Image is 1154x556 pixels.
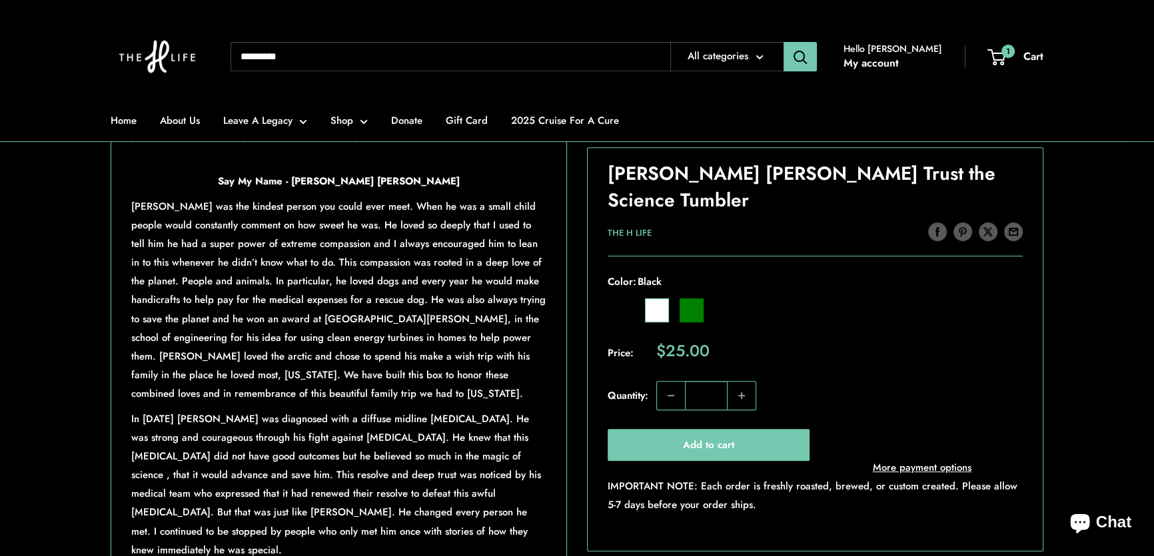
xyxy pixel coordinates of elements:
[636,274,662,289] span: Black
[511,111,619,130] a: 2025 Cruise For A Cure
[728,382,756,410] button: Increase quantity
[608,226,652,239] a: The H Life
[685,382,728,410] input: Quantity
[953,222,972,242] a: Pin on Pinterest
[844,53,899,73] a: My account
[608,160,1023,214] h1: [PERSON_NAME] [PERSON_NAME] Trust the Science Tumbler
[608,343,656,362] span: Price:
[111,13,204,100] img: The H Life
[680,298,704,322] label: Green
[979,222,997,242] a: Tweet on Twitter
[928,222,947,242] a: Share on Facebook
[160,111,200,130] a: About Us
[131,199,546,400] span: [PERSON_NAME] was the kindest person you could ever meet. When he was a small child people would ...
[608,429,810,461] button: Add to cart
[1023,49,1043,64] span: Cart
[656,343,710,359] span: $25.00
[391,111,422,130] a: Donate
[330,111,368,130] a: Shop
[822,458,1023,477] a: More payment options
[223,111,307,130] a: Leave A Legacy
[1058,502,1143,545] inbox-online-store-chat: Shopify online store chat
[608,377,656,410] label: Quantity:
[784,42,817,71] button: Search
[231,42,670,71] input: Search...
[446,111,488,130] a: Gift Card
[645,298,669,322] label: White
[1004,222,1023,242] a: Share by email
[608,272,1023,291] span: Color:
[608,477,1023,514] p: IMPORTANT NOTE: Each order is freshly roasted, brewed, or custom created. Please allow 5-7 days b...
[989,47,1043,67] a: 1 Cart
[844,40,942,57] span: Hello [PERSON_NAME]
[111,111,137,130] a: Home
[218,174,460,188] strong: Say My Name - [PERSON_NAME] [PERSON_NAME]
[657,382,685,410] button: Decrease quantity
[1001,44,1015,57] span: 1
[610,298,634,322] label: Black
